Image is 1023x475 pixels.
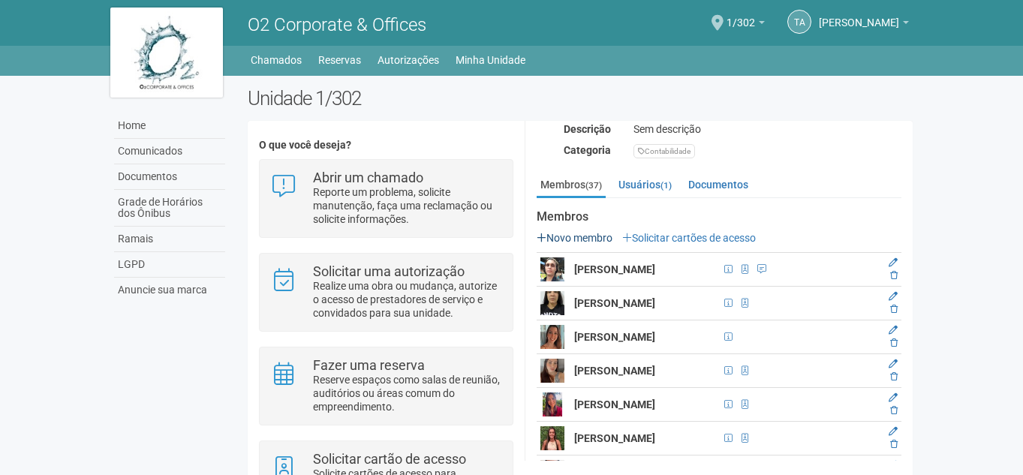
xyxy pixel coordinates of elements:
a: Excluir membro [890,439,898,449]
a: Abrir um chamado Reporte um problema, solicite manutenção, faça uma reclamação ou solicite inform... [271,171,501,226]
p: Reporte um problema, solicite manutenção, faça uma reclamação ou solicite informações. [313,185,501,226]
strong: [PERSON_NAME] [574,398,655,410]
strong: Categoria [564,144,611,156]
a: Home [114,113,225,139]
a: Documentos [685,173,752,196]
div: Contabilidade [633,144,695,158]
a: Editar membro [889,426,898,437]
a: [PERSON_NAME] [819,19,909,31]
strong: Fazer uma reserva [313,357,425,373]
a: Novo membro [537,232,612,244]
a: Editar membro [889,392,898,403]
img: user.png [540,257,564,281]
strong: [PERSON_NAME] [574,331,655,343]
small: (37) [585,180,602,191]
strong: Membros [537,210,901,224]
div: Sem descrição [622,122,913,136]
a: Usuários(1) [615,173,675,196]
strong: Descrição [564,123,611,135]
img: logo.jpg [110,8,223,98]
p: Realize uma obra ou mudança, autorize o acesso de prestadores de serviço e convidados para sua un... [313,279,501,320]
a: Excluir membro [890,405,898,416]
a: Solicitar cartões de acesso [622,232,756,244]
a: Anuncie sua marca [114,278,225,302]
a: Excluir membro [890,338,898,348]
a: Reservas [318,50,361,71]
a: Minha Unidade [456,50,525,71]
strong: Abrir um chamado [313,170,423,185]
p: Reserve espaços como salas de reunião, auditórios ou áreas comum do empreendimento. [313,373,501,413]
img: user.png [540,426,564,450]
a: Solicitar uma autorização Realize uma obra ou mudança, autorize o acesso de prestadores de serviç... [271,265,501,320]
a: TA [787,10,811,34]
span: Thamiris Abdala [819,2,899,29]
strong: Solicitar cartão de acesso [313,451,466,467]
small: (1) [660,180,672,191]
a: Fazer uma reserva Reserve espaços como salas de reunião, auditórios ou áreas comum do empreendime... [271,359,501,413]
img: user.png [540,291,564,315]
a: Autorizações [378,50,439,71]
strong: [PERSON_NAME] [574,263,655,275]
a: Excluir membro [890,304,898,314]
a: Ramais [114,227,225,252]
a: Editar membro [889,257,898,268]
a: Membros(37) [537,173,606,198]
a: Editar membro [889,291,898,302]
a: Comunicados [114,139,225,164]
a: Grade de Horários dos Ônibus [114,190,225,227]
a: Editar membro [889,359,898,369]
strong: Solicitar uma autorização [313,263,465,279]
strong: [PERSON_NAME] [574,297,655,309]
strong: [PERSON_NAME] [574,365,655,377]
a: Excluir membro [890,270,898,281]
a: Documentos [114,164,225,190]
span: O2 Corporate & Offices [248,14,426,35]
a: Editar membro [889,325,898,335]
img: user.png [540,325,564,349]
h4: O que você deseja? [259,140,513,151]
span: 1/302 [727,2,755,29]
h2: Unidade 1/302 [248,87,913,110]
img: user.png [540,359,564,383]
strong: [PERSON_NAME] [574,432,655,444]
a: Editar membro [889,460,898,470]
img: user.png [540,392,564,416]
a: LGPD [114,252,225,278]
a: Excluir membro [890,371,898,382]
a: Chamados [251,50,302,71]
a: 1/302 [727,19,765,31]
